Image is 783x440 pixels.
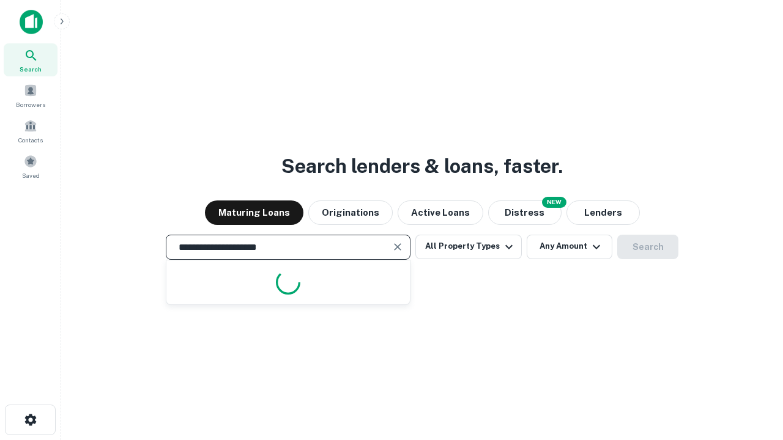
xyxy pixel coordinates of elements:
a: Search [4,43,58,76]
a: Contacts [4,114,58,147]
button: Search distressed loans with lien and other non-mortgage details. [488,200,562,225]
button: All Property Types [415,235,522,259]
button: Originations [308,200,393,225]
span: Saved [22,170,40,180]
a: Borrowers [4,79,58,112]
button: Lenders [566,200,640,225]
button: Clear [389,238,406,255]
button: Any Amount [527,235,612,259]
iframe: Chat Widget [722,303,783,362]
h3: Search lenders & loans, faster. [281,152,563,181]
span: Borrowers [16,100,45,109]
button: Maturing Loans [205,200,303,225]
button: Active Loans [398,200,483,225]
img: capitalize-icon.png [20,10,43,34]
div: NEW [542,197,566,208]
a: Saved [4,150,58,183]
span: Search [20,64,42,74]
span: Contacts [18,135,43,145]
